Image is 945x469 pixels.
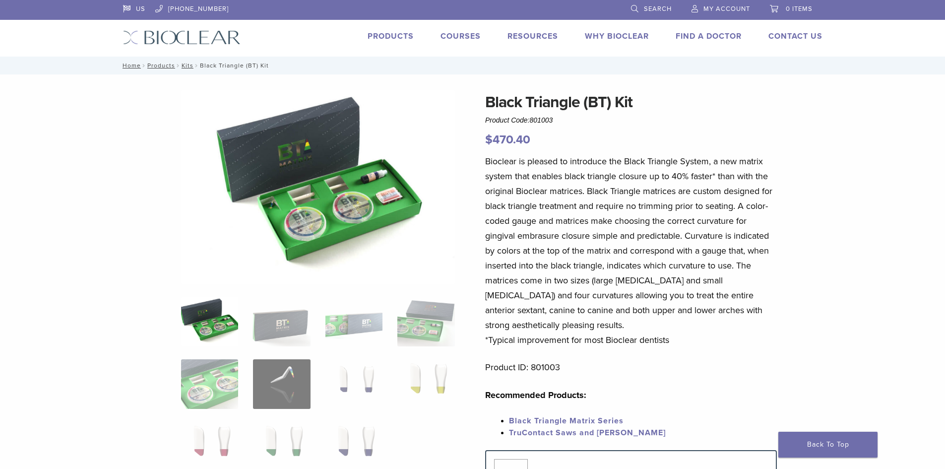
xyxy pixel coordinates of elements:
[147,62,175,69] a: Products
[786,5,813,13] span: 0 items
[485,154,777,347] p: Bioclear is pleased to introduce the Black Triangle System, a new matrix system that enables blac...
[175,63,182,68] span: /
[123,30,241,45] img: Bioclear
[485,360,777,375] p: Product ID: 801003
[485,90,777,114] h1: Black Triangle (BT) Kit
[530,116,553,124] span: 801003
[485,133,493,147] span: $
[181,90,455,284] img: Intro Black Triangle Kit-6 - Copy
[485,133,530,147] bdi: 470.40
[120,62,141,69] a: Home
[485,116,553,124] span: Product Code:
[181,359,238,409] img: Black Triangle (BT) Kit - Image 5
[507,31,558,41] a: Resources
[676,31,742,41] a: Find A Doctor
[397,297,454,346] img: Black Triangle (BT) Kit - Image 4
[778,432,878,458] a: Back To Top
[325,297,382,346] img: Black Triangle (BT) Kit - Image 3
[182,62,193,69] a: Kits
[116,57,830,74] nav: Black Triangle (BT) Kit
[368,31,414,41] a: Products
[253,359,310,409] img: Black Triangle (BT) Kit - Image 6
[181,297,238,346] img: Intro-Black-Triangle-Kit-6-Copy-e1548792917662-324x324.jpg
[768,31,822,41] a: Contact Us
[703,5,750,13] span: My Account
[485,390,586,401] strong: Recommended Products:
[509,428,666,438] a: TruContact Saws and [PERSON_NAME]
[441,31,481,41] a: Courses
[397,359,454,409] img: Black Triangle (BT) Kit - Image 8
[644,5,672,13] span: Search
[585,31,649,41] a: Why Bioclear
[141,63,147,68] span: /
[509,416,624,426] a: Black Triangle Matrix Series
[253,297,310,346] img: Black Triangle (BT) Kit - Image 2
[193,63,200,68] span: /
[325,359,382,409] img: Black Triangle (BT) Kit - Image 7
